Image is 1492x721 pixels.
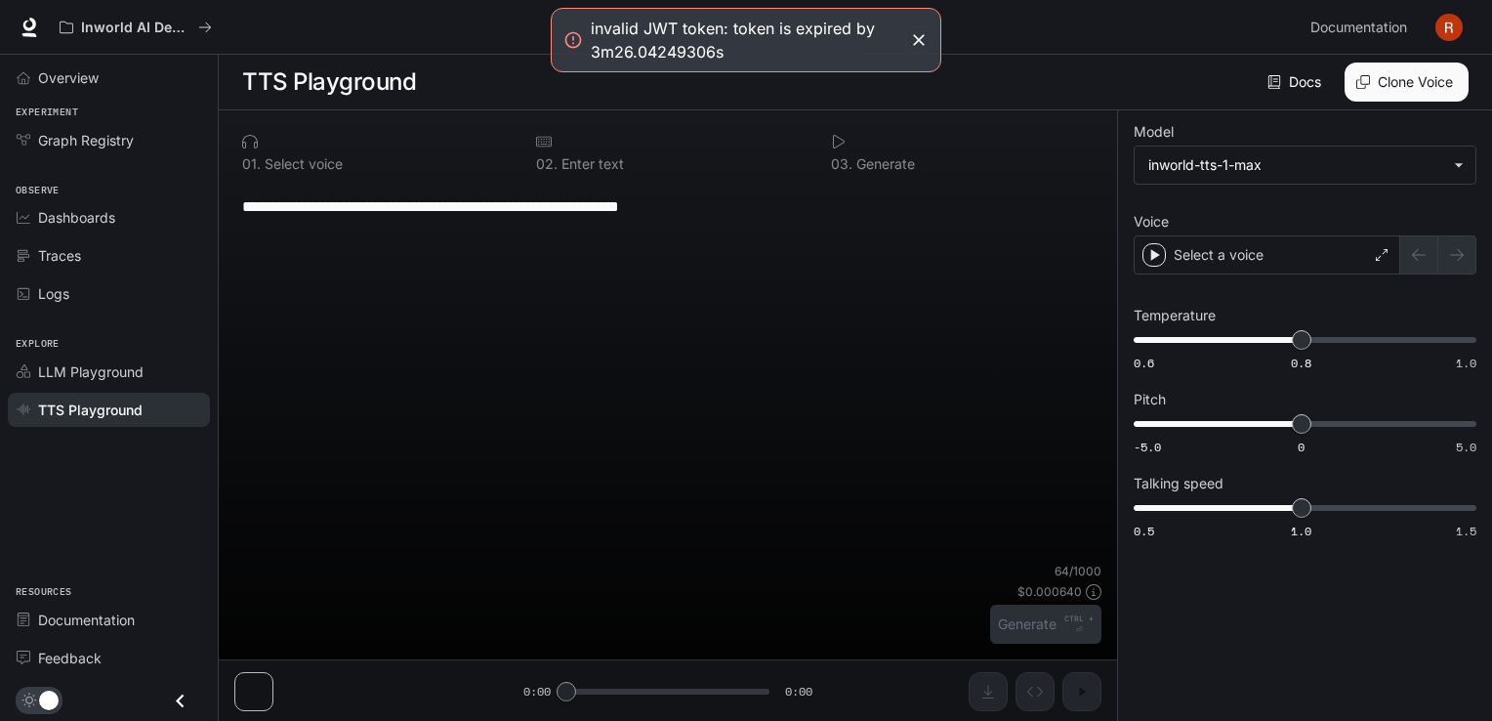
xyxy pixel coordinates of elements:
button: User avatar [1430,8,1469,47]
span: 1.0 [1456,355,1476,371]
div: invalid JWT token: token is expired by 3m26.04249306s [591,17,901,64]
a: Logs [8,276,210,311]
button: All workspaces [51,8,221,47]
span: 0.6 [1134,355,1154,371]
a: TTS Playground [8,393,210,427]
div: inworld-tts-1-max [1135,147,1475,184]
p: $ 0.000640 [1017,583,1082,600]
span: Feedback [38,648,102,668]
h1: TTS Playground [242,63,416,102]
p: Pitch [1134,393,1166,406]
p: Generate [852,157,915,171]
p: Model [1134,125,1174,139]
p: Enter text [558,157,624,171]
a: Feedback [8,641,210,675]
p: Select voice [261,157,343,171]
p: 0 3 . [831,157,852,171]
span: LLM Playground [38,361,144,382]
button: Clone Voice [1345,63,1469,102]
a: Overview [8,61,210,95]
a: Documentation [1303,8,1422,47]
span: 1.0 [1291,523,1311,539]
a: Dashboards [8,200,210,234]
span: Dark mode toggle [39,689,59,710]
a: Traces [8,238,210,273]
p: Temperature [1134,309,1216,322]
p: Voice [1134,215,1169,229]
div: inworld-tts-1-max [1148,155,1444,175]
span: Documentation [1310,16,1407,40]
a: LLM Playground [8,355,210,389]
p: Talking speed [1134,477,1223,490]
a: Graph Registry [8,123,210,157]
img: User avatar [1435,14,1463,41]
span: 1.5 [1456,523,1476,539]
span: Logs [38,283,69,304]
span: Traces [38,245,81,266]
span: 0.8 [1291,355,1311,371]
span: -5.0 [1134,439,1161,455]
span: 5.0 [1456,439,1476,455]
span: 0 [1298,439,1305,455]
p: Select a voice [1174,245,1264,265]
span: TTS Playground [38,400,143,420]
span: 0.5 [1134,523,1154,539]
p: Inworld AI Demos [81,20,190,36]
a: Docs [1264,63,1329,102]
p: 0 1 . [242,157,261,171]
button: Close drawer [158,681,202,721]
a: Documentation [8,603,210,637]
p: 64 / 1000 [1055,563,1101,579]
span: Documentation [38,610,135,630]
span: Overview [38,67,99,88]
p: 0 2 . [536,157,558,171]
span: Dashboards [38,207,115,228]
span: Graph Registry [38,130,134,150]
